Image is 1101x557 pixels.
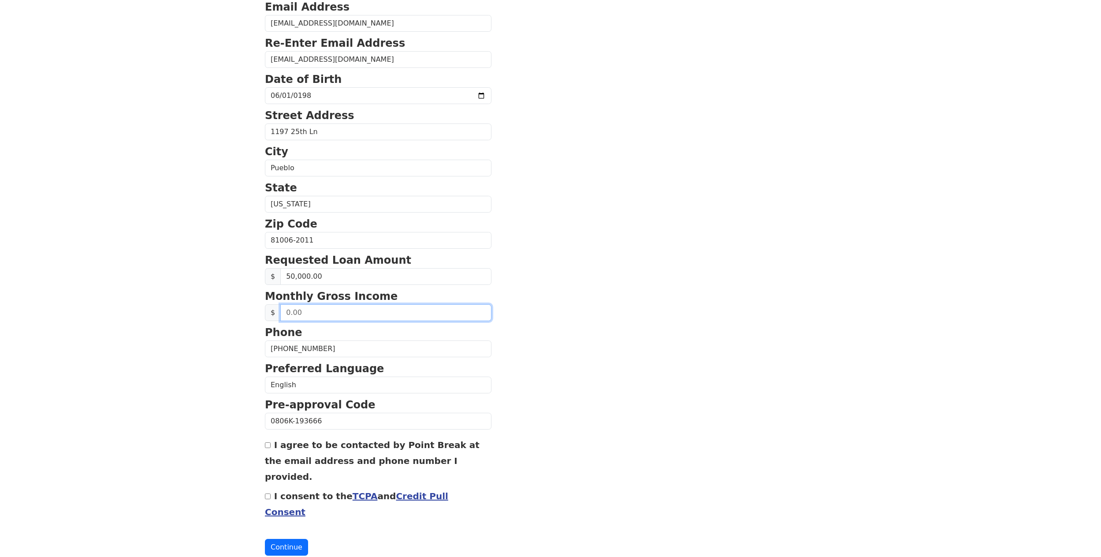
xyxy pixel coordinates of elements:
[265,340,491,357] input: Phone
[265,218,317,230] strong: Zip Code
[265,491,448,517] label: I consent to the and
[265,440,480,482] label: I agree to be contacted by Point Break at the email address and phone number I provided.
[265,304,281,321] span: $
[265,254,411,266] strong: Requested Loan Amount
[353,491,378,501] a: TCPA
[265,413,491,430] input: Pre-approval Code
[265,123,491,140] input: Street Address
[265,109,354,122] strong: Street Address
[265,160,491,176] input: City
[265,232,491,249] input: Zip Code
[265,326,302,339] strong: Phone
[265,288,491,304] p: Monthly Gross Income
[265,37,405,49] strong: Re-Enter Email Address
[265,1,350,13] strong: Email Address
[265,146,288,158] strong: City
[280,268,491,285] input: Requested Loan Amount
[265,51,491,68] input: Re-Enter Email Address
[280,304,491,321] input: 0.00
[265,268,281,285] span: $
[265,15,491,32] input: Email Address
[265,182,297,194] strong: State
[265,399,376,411] strong: Pre-approval Code
[265,363,384,375] strong: Preferred Language
[265,539,308,556] button: Continue
[265,73,342,86] strong: Date of Birth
